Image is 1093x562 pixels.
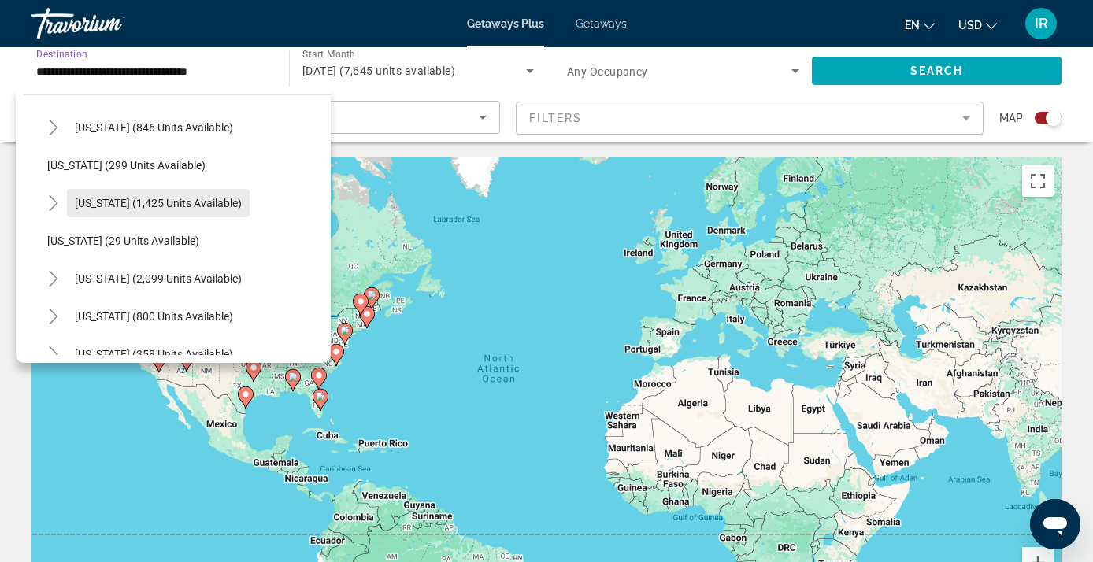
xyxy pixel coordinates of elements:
[567,65,648,78] span: Any Occupancy
[39,227,331,255] button: [US_STATE] (29 units available)
[39,303,67,331] button: Toggle Tennessee (800 units available)
[39,265,67,293] button: Toggle South Carolina (2,099 units available)
[75,197,242,209] span: [US_STATE] (1,425 units available)
[47,159,206,172] span: [US_STATE] (299 units available)
[36,48,87,59] span: Destination
[999,107,1023,129] span: Map
[45,108,487,127] mat-select: Sort by
[302,49,355,60] span: Start Month
[1022,165,1054,197] button: Toggle fullscreen view
[910,65,964,77] span: Search
[75,121,233,134] span: [US_STATE] (846 units available)
[39,190,67,217] button: Toggle Pennsylvania (1,425 units available)
[516,101,984,135] button: Filter
[39,341,67,368] button: Toggle Texas (358 units available)
[67,189,250,217] button: [US_STATE] (1,425 units available)
[812,57,1062,85] button: Search
[75,310,233,323] span: [US_STATE] (800 units available)
[905,19,920,31] span: en
[67,264,250,293] button: [US_STATE] (2,099 units available)
[67,113,241,142] button: [US_STATE] (846 units available)
[1021,7,1062,40] button: User Menu
[39,151,331,179] button: [US_STATE] (299 units available)
[67,340,241,368] button: [US_STATE] (358 units available)
[67,302,241,331] button: [US_STATE] (800 units available)
[39,114,67,142] button: Toggle North Carolina (846 units available)
[75,272,242,285] span: [US_STATE] (2,099 units available)
[75,348,233,360] span: [US_STATE] (358 units available)
[1035,16,1048,31] span: IR
[47,235,199,247] span: [US_STATE] (29 units available)
[905,13,935,36] button: Change language
[31,3,189,44] a: Travorium
[576,17,627,30] a: Getaways
[1030,499,1080,549] iframe: Button to launch messaging window
[958,13,997,36] button: Change currency
[958,19,982,31] span: USD
[467,17,544,30] a: Getaways Plus
[302,65,455,77] span: [DATE] (7,645 units available)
